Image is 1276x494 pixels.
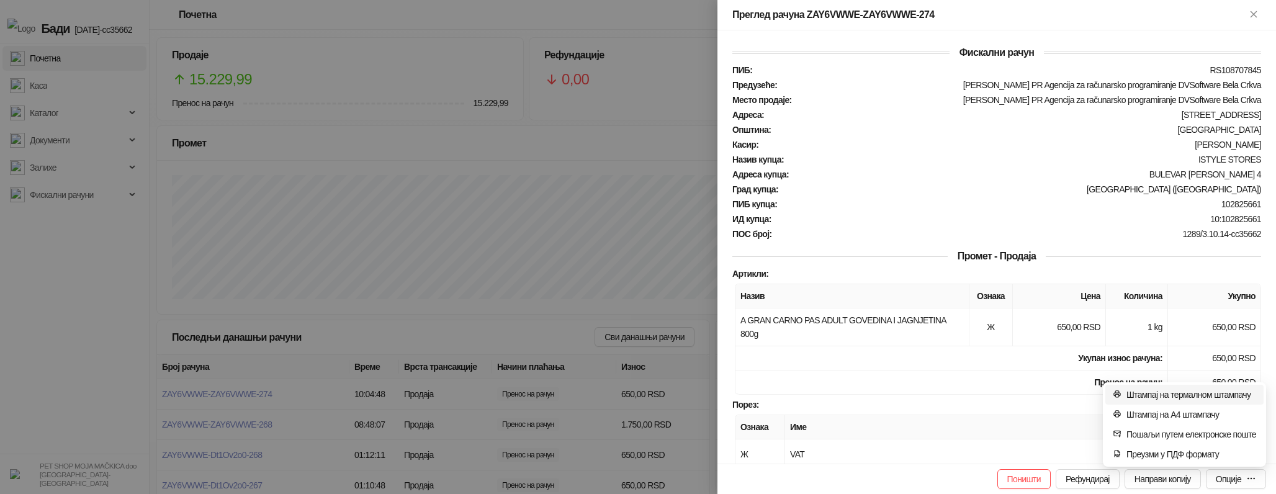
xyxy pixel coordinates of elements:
[780,184,1262,194] div: [GEOGRAPHIC_DATA] ([GEOGRAPHIC_DATA])
[735,284,969,308] th: Назив
[732,155,784,164] strong: Назив купца :
[732,269,768,279] strong: Артикли :
[1168,346,1261,370] td: 650,00 RSD
[772,125,1262,135] div: [GEOGRAPHIC_DATA]
[1125,469,1201,489] button: Направи копију
[950,47,1045,58] span: Фискални рачун
[785,155,1262,164] div: ISTYLE STORES
[765,110,1262,120] div: [STREET_ADDRESS]
[732,65,752,75] strong: ПИБ :
[1168,370,1261,395] td: 650,00 RSD
[1094,377,1162,387] strong: Пренос на рачун :
[732,125,771,135] strong: Општина :
[785,415,1118,439] th: Име
[753,65,1262,75] div: RS108707845
[997,469,1051,489] button: Поништи
[969,308,1013,346] td: Ж
[1206,469,1266,489] button: Опције
[732,400,759,410] strong: Порез :
[732,214,771,224] strong: ИД купца :
[735,308,969,346] td: A GRAN CARNO PAS ADULT GOVEDINA I JAGNJETINA 800g
[778,199,1262,209] div: 102825661
[1168,308,1261,346] td: 650,00 RSD
[1134,474,1191,484] span: Направи копију
[735,415,785,439] th: Ознака
[1126,428,1256,441] span: Пошаљи путем електронске поште
[1078,353,1162,363] strong: Укупан износ рачуна :
[732,184,778,194] strong: Град купца :
[773,229,1262,239] div: 1289/3.10.14-cc35662
[793,95,1262,105] div: [PERSON_NAME] PR Agencija za računarsko programiranje DVSoftware Bela Crkva
[732,7,1246,22] div: Преглед рачуна ZAY6VWWE-ZAY6VWWE-274
[1168,284,1261,308] th: Укупно
[1013,308,1106,346] td: 650,00 RSD
[732,95,792,105] strong: Место продаје :
[735,439,785,470] td: Ж
[732,169,789,179] strong: Адреса купца :
[1126,388,1256,402] span: Штампај на термалном штампачу
[732,229,772,239] strong: ПОС број :
[732,199,777,209] strong: ПИБ купца :
[732,110,764,120] strong: Адреса :
[1013,284,1106,308] th: Цена
[1126,447,1256,461] span: Преузми у ПДФ формату
[1246,7,1261,22] button: Close
[785,439,1118,470] td: VAT
[790,169,1262,179] div: BULEVAR [PERSON_NAME] 4
[948,251,1046,261] span: Промет - Продаја
[1106,284,1168,308] th: Количина
[1216,474,1241,484] div: Опције
[773,214,1262,224] div: 10:102825661
[760,140,1262,150] div: [PERSON_NAME]
[778,80,1262,90] div: [PERSON_NAME] PR Agencija za računarsko programiranje DVSoftware Bela Crkva
[1106,308,1168,346] td: 1 kg
[732,80,777,90] strong: Предузеће :
[1056,469,1120,489] button: Рефундирај
[969,284,1013,308] th: Ознака
[732,140,758,150] strong: Касир :
[1126,408,1256,421] span: Штампај на А4 штампачу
